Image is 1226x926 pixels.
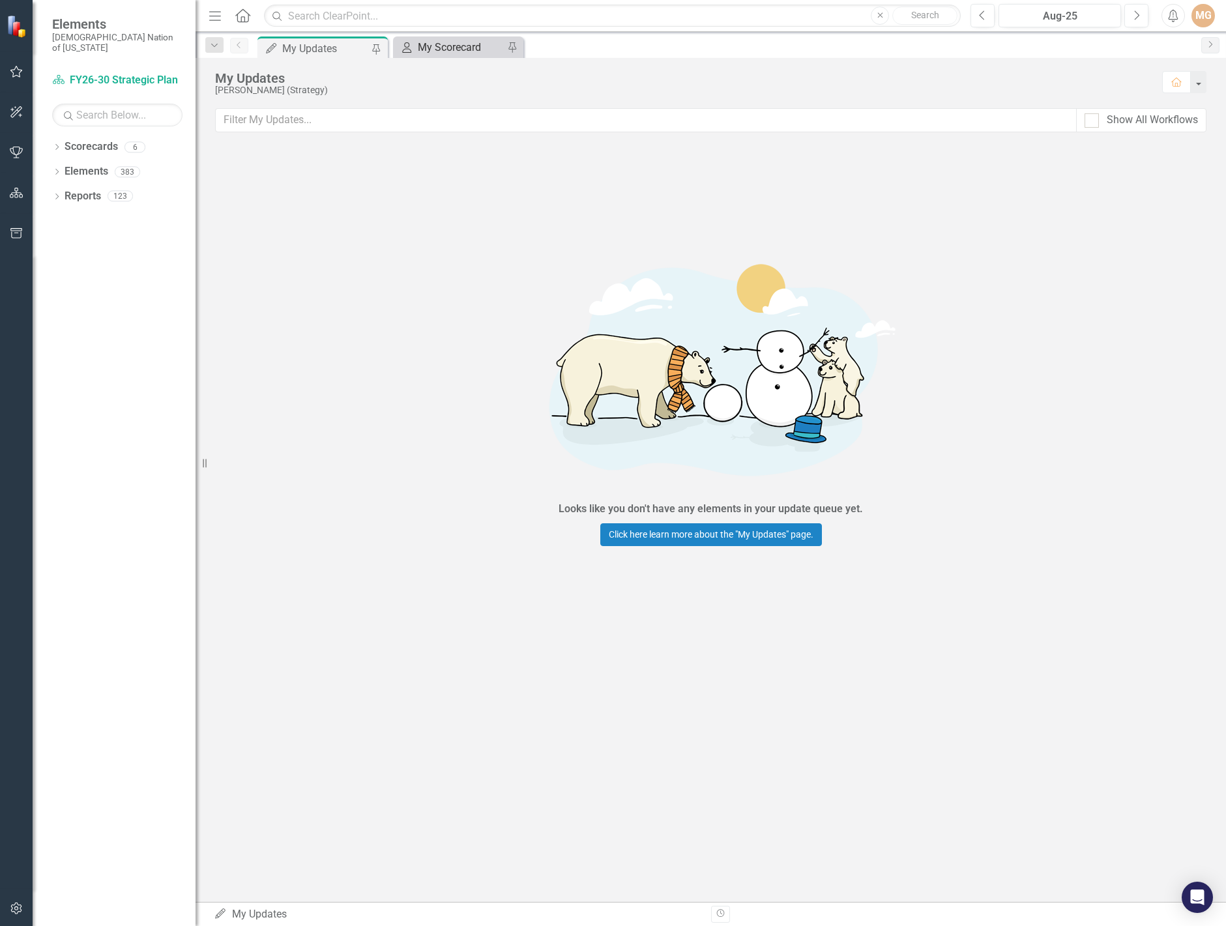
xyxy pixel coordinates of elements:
input: Search ClearPoint... [264,5,961,27]
div: 383 [115,166,140,177]
button: MG [1191,4,1215,27]
a: Click here learn more about the "My Updates" page. [600,523,822,546]
div: Aug-25 [1003,8,1117,24]
span: Elements [52,16,182,32]
img: ClearPoint Strategy [6,14,29,38]
small: [DEMOGRAPHIC_DATA] Nation of [US_STATE] [52,32,182,53]
div: 123 [108,191,133,202]
div: Looks like you don't have any elements in your update queue yet. [559,502,863,517]
button: Aug-25 [999,4,1121,27]
div: My Updates [282,40,368,57]
a: My Scorecard [396,39,504,55]
div: [PERSON_NAME] (Strategy) [215,85,1149,95]
a: Elements [65,164,108,179]
a: Reports [65,189,101,204]
div: 6 [124,141,145,152]
img: Getting started [516,238,907,499]
div: My Updates [215,71,1149,85]
div: My Scorecard [418,39,504,55]
span: Search [911,10,939,20]
a: Scorecards [65,139,118,154]
input: Search Below... [52,104,182,126]
div: Show All Workflows [1107,113,1198,128]
a: FY26-30 Strategic Plan [52,73,182,88]
div: Open Intercom Messenger [1182,882,1213,913]
div: My Updates [214,907,701,922]
button: Search [892,7,957,25]
input: Filter My Updates... [215,108,1077,132]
